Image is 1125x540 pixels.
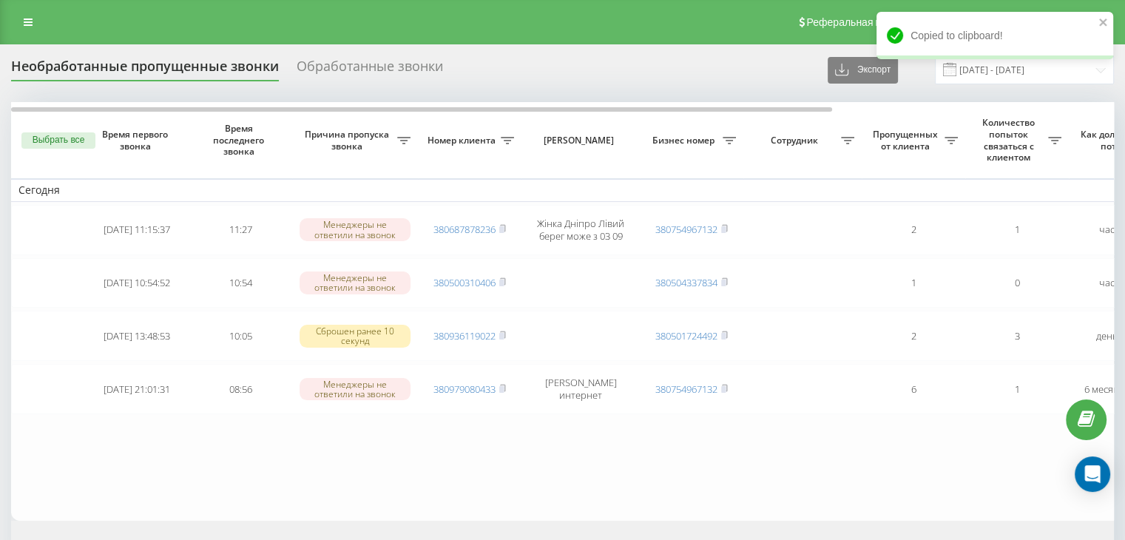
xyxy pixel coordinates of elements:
[300,218,411,240] div: Менеджеры не ответили на звонок
[806,16,928,28] span: Реферальная программа
[200,123,280,158] span: Время последнего звонка
[300,325,411,347] div: Сброшен ранее 10 секунд
[862,205,965,255] td: 2
[189,258,292,308] td: 10:54
[300,129,397,152] span: Причина пропуска звонка
[869,129,945,152] span: Пропущенных от клиента
[965,258,1069,308] td: 0
[751,135,841,146] span: Сотрудник
[189,311,292,361] td: 10:05
[97,129,177,152] span: Время первого звонка
[862,311,965,361] td: 2
[973,117,1048,163] span: Количество попыток связаться с клиентом
[534,135,627,146] span: [PERSON_NAME]
[521,364,640,414] td: [PERSON_NAME] интернет
[965,205,1069,255] td: 1
[433,276,496,289] a: 380500310406
[828,57,898,84] button: Экспорт
[85,258,189,308] td: [DATE] 10:54:52
[1075,456,1110,492] div: Open Intercom Messenger
[862,364,965,414] td: 6
[85,205,189,255] td: [DATE] 11:15:37
[425,135,501,146] span: Номер клиента
[300,271,411,294] div: Менеджеры не ответили на звонок
[85,311,189,361] td: [DATE] 13:48:53
[965,311,1069,361] td: 3
[655,382,717,396] a: 380754967132
[433,329,496,342] a: 380936119022
[1098,16,1109,30] button: close
[11,58,279,81] div: Необработанные пропущенные звонки
[655,276,717,289] a: 380504337834
[521,205,640,255] td: Жінка Дніпро Лівий берег може з 03 09
[655,223,717,236] a: 380754967132
[965,364,1069,414] td: 1
[876,12,1113,59] div: Copied to clipboard!
[297,58,443,81] div: Обработанные звонки
[85,364,189,414] td: [DATE] 21:01:31
[300,378,411,400] div: Менеджеры не ответили на звонок
[433,223,496,236] a: 380687878236
[655,329,717,342] a: 380501724492
[862,258,965,308] td: 1
[433,382,496,396] a: 380979080433
[647,135,723,146] span: Бизнес номер
[189,205,292,255] td: 11:27
[189,364,292,414] td: 08:56
[21,132,95,149] button: Выбрать все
